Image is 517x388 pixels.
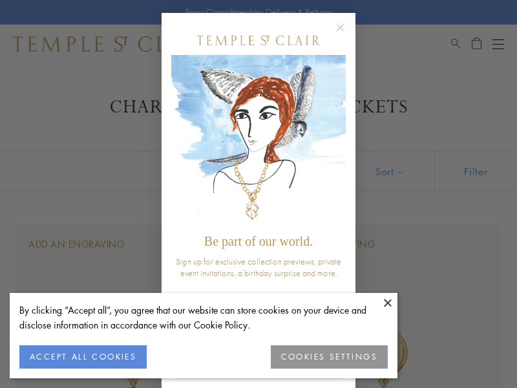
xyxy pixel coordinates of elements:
button: Close dialog [339,26,355,42]
button: COOKIES SETTINGS [271,345,388,369]
span: Sign up for exclusive collection previews, private event invitations, a birthday surprise and more. [176,255,341,279]
button: ACCEPT ALL COOKIES [19,345,147,369]
span: Be part of our world. [204,234,313,248]
img: c4a9eb12-d91a-4d4a-8ee0-386386f4f338.jpeg [171,55,346,228]
img: Temple St. Clair [197,36,320,45]
div: By clicking “Accept all”, you agree that our website can store cookies on your device and disclos... [19,303,388,332]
